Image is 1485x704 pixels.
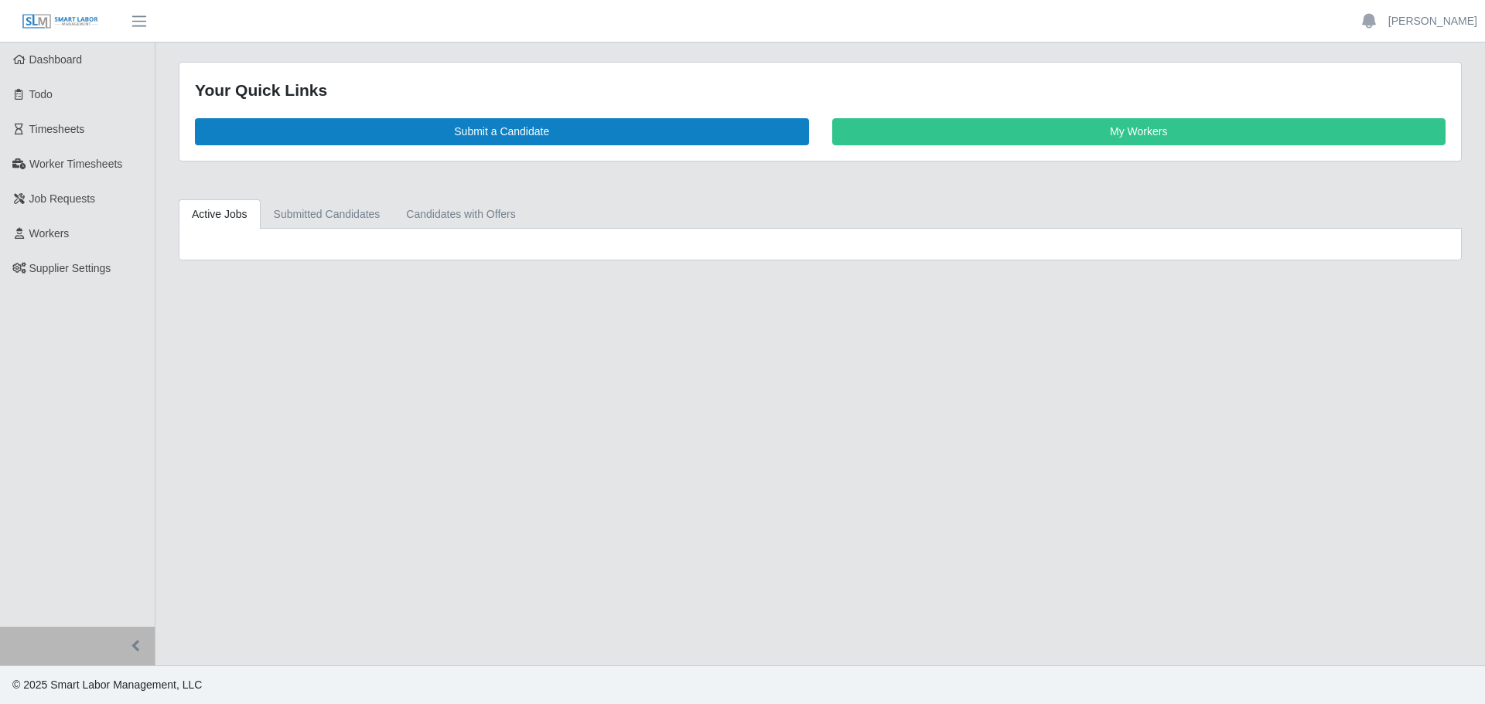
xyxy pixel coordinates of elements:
img: SLM Logo [22,13,99,30]
span: Job Requests [29,192,96,205]
span: Todo [29,88,53,100]
span: © 2025 Smart Labor Management, LLC [12,678,202,691]
span: Supplier Settings [29,262,111,274]
div: Your Quick Links [195,78,1446,103]
span: Workers [29,227,70,240]
a: [PERSON_NAME] [1388,13,1477,29]
span: Timesheets [29,123,85,135]
span: Dashboard [29,53,83,66]
a: Submitted Candidates [261,199,394,230]
a: My Workers [832,118,1446,145]
a: Candidates with Offers [393,199,528,230]
a: Submit a Candidate [195,118,809,145]
span: Worker Timesheets [29,158,122,170]
a: Active Jobs [179,199,261,230]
